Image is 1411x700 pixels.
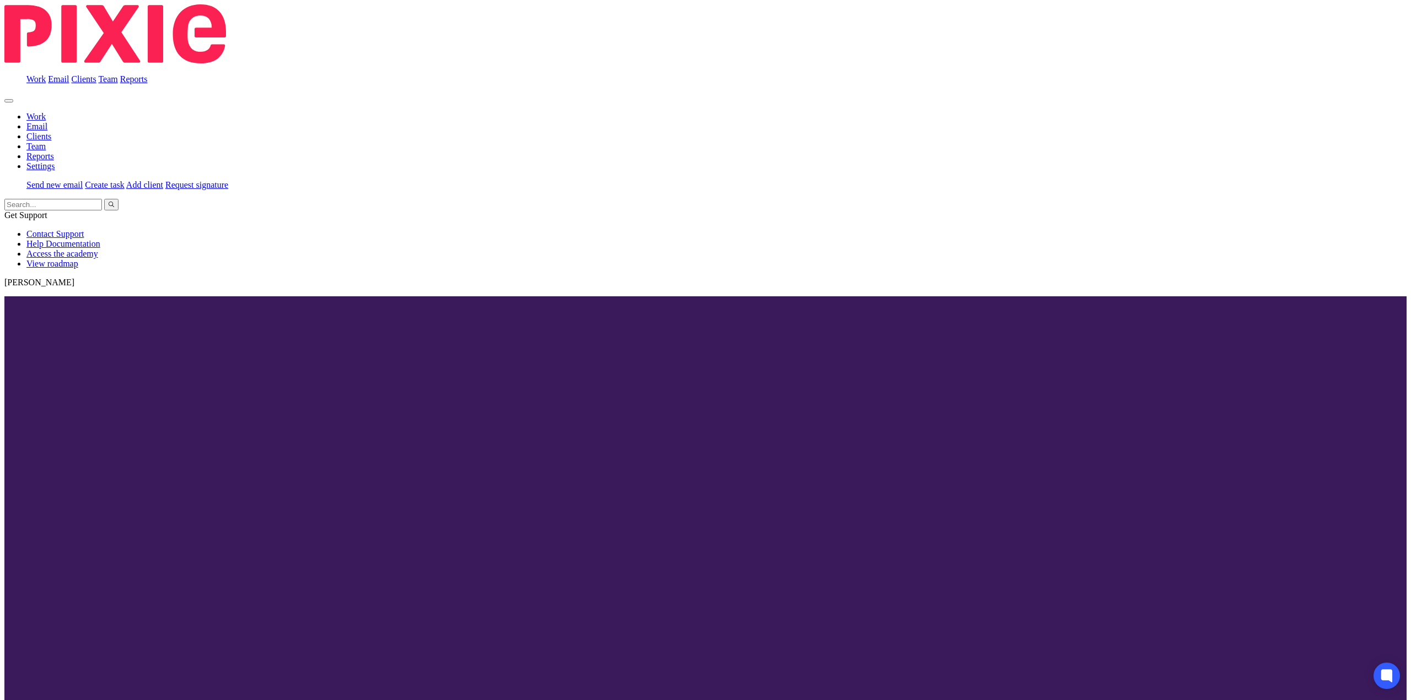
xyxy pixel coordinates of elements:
a: Team [26,142,46,151]
a: Work [26,74,46,84]
a: Reports [26,151,54,161]
a: Work [26,112,46,121]
img: Pixie [4,4,226,63]
a: Clients [26,132,51,141]
p: [PERSON_NAME] [4,278,1407,287]
a: Email [48,74,69,84]
a: Reports [120,74,148,84]
a: Create task [85,180,125,189]
a: Team [98,74,117,84]
a: Request signature [165,180,228,189]
a: Contact Support [26,229,84,238]
button: Search [104,199,119,210]
a: Access the academy [26,249,98,258]
a: Email [26,122,47,131]
a: Settings [26,161,55,171]
input: Search [4,199,102,210]
a: Clients [71,74,96,84]
a: View roadmap [26,259,78,268]
a: Send new email [26,180,83,189]
a: Help Documentation [26,239,100,248]
a: Add client [126,180,163,189]
span: Get Support [4,210,47,220]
